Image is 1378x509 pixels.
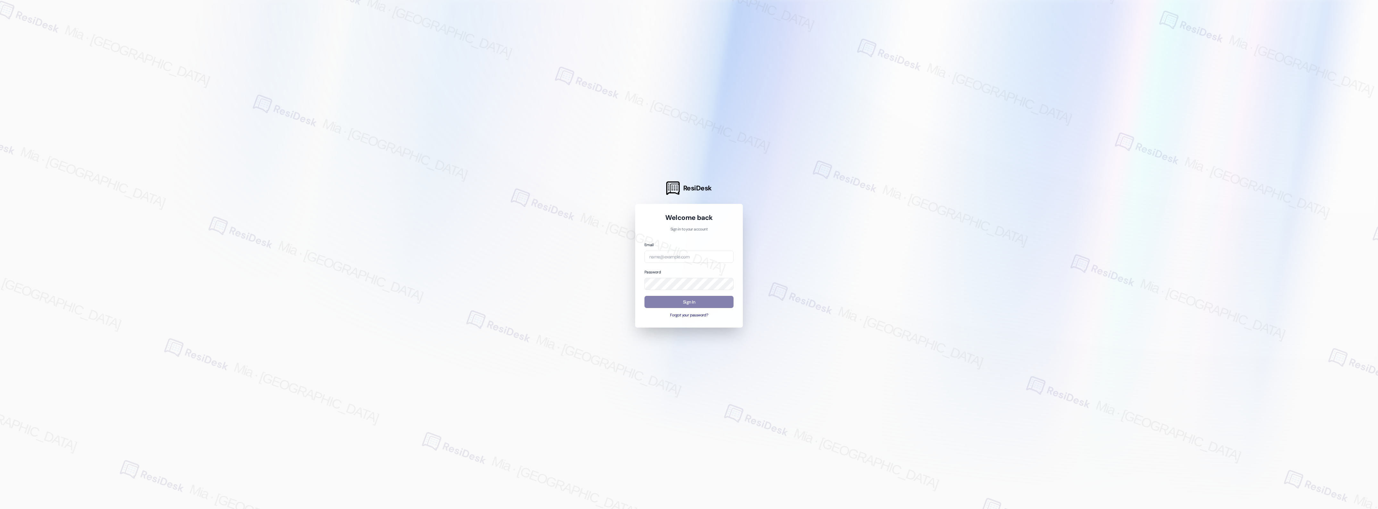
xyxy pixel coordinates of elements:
[666,181,680,195] img: ResiDesk Logo
[644,242,653,247] label: Email
[644,270,661,275] label: Password
[644,227,734,232] p: Sign in to your account
[644,296,734,308] button: Sign In
[683,184,712,193] span: ResiDesk
[644,313,734,318] button: Forgot your password?
[644,213,734,222] h1: Welcome back
[644,251,734,263] input: name@example.com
